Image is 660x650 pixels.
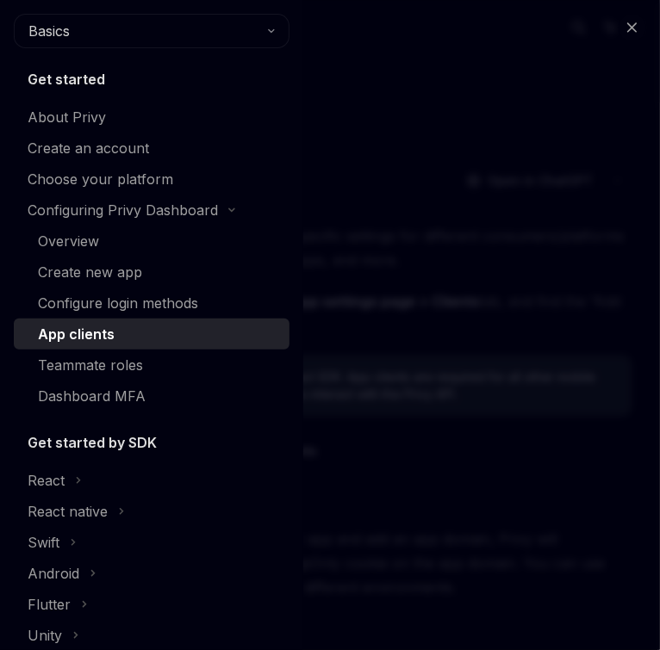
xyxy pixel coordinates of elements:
[28,200,218,220] div: Configuring Privy Dashboard
[38,386,146,406] div: Dashboard MFA
[38,355,143,375] div: Teammate roles
[28,532,59,553] div: Swift
[28,107,106,127] div: About Privy
[14,102,290,133] a: About Privy
[38,293,198,313] div: Configure login methods
[28,69,105,90] h5: Get started
[14,226,290,257] a: Overview
[14,164,290,195] a: Choose your platform
[28,563,79,584] div: Android
[38,262,142,282] div: Create new app
[14,133,290,164] a: Create an account
[28,21,70,41] span: Basics
[28,470,65,491] div: React
[38,324,115,344] div: App clients
[14,14,290,48] button: Basics
[28,625,62,646] div: Unity
[28,169,173,189] div: Choose your platform
[14,319,290,350] a: App clients
[38,231,99,251] div: Overview
[14,381,290,412] a: Dashboard MFA
[14,350,290,381] a: Teammate roles
[14,257,290,288] a: Create new app
[28,432,157,453] h5: Get started by SDK
[28,138,149,158] div: Create an account
[28,501,108,522] div: React native
[28,594,71,615] div: Flutter
[14,288,290,319] a: Configure login methods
